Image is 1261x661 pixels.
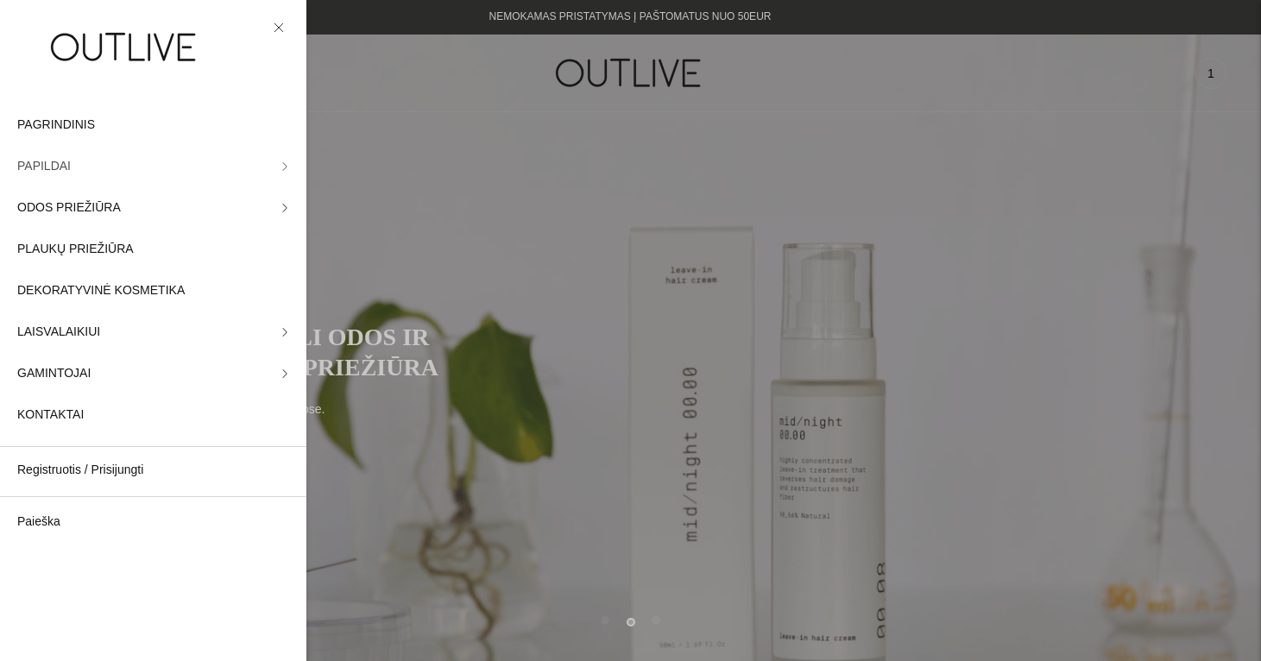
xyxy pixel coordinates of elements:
img: OUTLIVE [17,17,233,77]
span: DEKORATYVINĖ KOSMETIKA [17,280,185,301]
span: ODOS PRIEŽIŪRA [17,198,121,218]
span: KONTAKTAI [17,405,84,425]
span: LAISVALAIKIUI [17,322,100,343]
span: PAPILDAI [17,156,71,177]
span: PLAUKŲ PRIEŽIŪRA [17,239,134,260]
span: PAGRINDINIS [17,115,95,135]
span: GAMINTOJAI [17,363,91,384]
